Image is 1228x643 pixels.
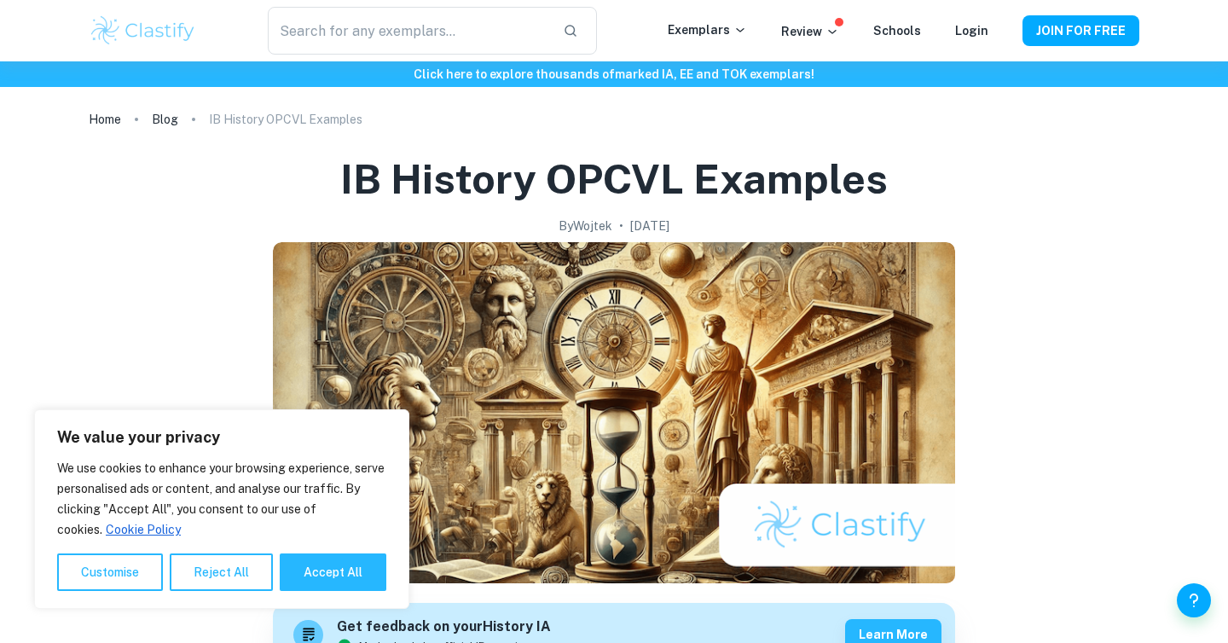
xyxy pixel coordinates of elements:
[955,24,988,38] a: Login
[273,242,955,583] img: IB History OPCVL Examples cover image
[619,217,623,235] p: •
[781,22,839,41] p: Review
[668,20,747,39] p: Exemplars
[57,553,163,591] button: Customise
[337,617,551,638] h6: Get feedback on your History IA
[873,24,921,38] a: Schools
[340,152,888,206] h1: IB History OPCVL Examples
[152,107,178,131] a: Blog
[3,65,1225,84] h6: Click here to explore thousands of marked IA, EE and TOK exemplars !
[89,107,121,131] a: Home
[280,553,386,591] button: Accept All
[57,458,386,540] p: We use cookies to enhance your browsing experience, serve personalised ads or content, and analys...
[170,553,273,591] button: Reject All
[559,217,612,235] h2: By Wojtek
[34,409,409,609] div: We value your privacy
[268,7,549,55] input: Search for any exemplars...
[57,427,386,448] p: We value your privacy
[630,217,669,235] h2: [DATE]
[105,522,182,537] a: Cookie Policy
[1022,15,1139,46] button: JOIN FOR FREE
[209,110,362,129] p: IB History OPCVL Examples
[89,14,197,48] img: Clastify logo
[1177,583,1211,617] button: Help and Feedback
